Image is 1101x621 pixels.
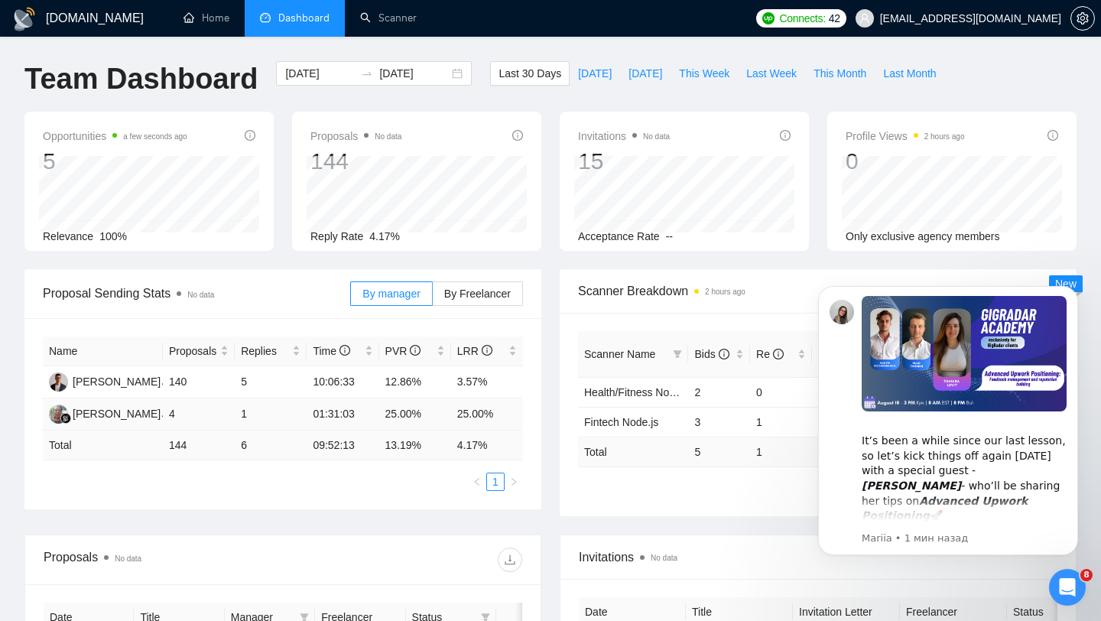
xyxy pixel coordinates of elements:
[235,431,307,460] td: 6
[487,473,504,490] a: 1
[509,477,518,486] span: right
[187,291,214,299] span: No data
[49,375,161,387] a: OS[PERSON_NAME]
[49,372,68,392] img: OS
[490,61,570,86] button: Last 30 Days
[99,230,127,242] span: 100%
[1080,569,1093,581] span: 8
[584,416,658,428] a: Fintech Node.js
[43,337,163,366] th: Name
[499,554,521,566] span: download
[410,345,421,356] span: info-circle
[468,473,486,491] button: left
[451,366,523,398] td: 3.57%
[688,377,750,407] td: 2
[307,398,378,431] td: 01:31:03
[688,407,750,437] td: 3
[505,473,523,491] li: Next Page
[444,288,511,300] span: By Freelancer
[235,398,307,431] td: 1
[60,413,71,424] img: gigradar-bm.png
[43,230,93,242] span: Relevance
[235,366,307,398] td: 5
[579,548,1057,567] span: Invitations
[375,132,401,141] span: No data
[671,61,738,86] button: This Week
[163,337,235,366] th: Proposals
[379,65,449,82] input: End date
[12,7,37,31] img: logo
[846,127,965,145] span: Profile Views
[578,437,688,467] td: Total
[362,288,420,300] span: By manager
[719,349,729,359] span: info-circle
[694,348,729,360] span: Bids
[451,431,523,460] td: 4.17 %
[310,147,401,176] div: 144
[163,366,235,398] td: 140
[278,11,330,24] span: Dashboard
[73,405,161,422] div: [PERSON_NAME]
[183,11,229,24] a: homeHome
[1070,6,1095,31] button: setting
[505,473,523,491] button: right
[360,11,417,24] a: searchScanner
[307,366,378,398] td: 10:06:33
[379,398,451,431] td: 25.00%
[746,65,797,82] span: Last Week
[673,350,682,359] span: filter
[1071,12,1094,24] span: setting
[570,61,620,86] button: [DATE]
[779,10,825,27] span: Connects:
[1070,12,1095,24] a: setting
[73,373,161,390] div: [PERSON_NAME]
[43,127,187,145] span: Opportunities
[499,65,561,82] span: Last 30 Days
[285,65,355,82] input: Start date
[628,65,662,82] span: [DATE]
[163,431,235,460] td: 144
[307,431,378,460] td: 09:52:13
[310,230,363,242] span: Reply Rate
[666,230,673,242] span: --
[123,132,187,141] time: a few seconds ago
[310,127,401,145] span: Proposals
[643,132,670,141] span: No data
[780,130,791,141] span: info-circle
[498,548,522,572] button: download
[762,12,775,24] img: upwork-logo.png
[578,281,1058,301] span: Scanner Breakdown
[486,473,505,491] li: 1
[163,398,235,431] td: 4
[457,345,492,357] span: LRR
[1049,569,1086,606] iframe: Intercom live chat
[43,284,350,303] span: Proposal Sending Stats
[670,343,685,366] span: filter
[795,263,1101,580] iframe: Intercom notifications сообщение
[43,147,187,176] div: 5
[361,67,373,80] span: swap-right
[750,437,812,467] td: 1
[578,127,670,145] span: Invitations
[584,348,655,360] span: Scanner Name
[578,65,612,82] span: [DATE]
[512,130,523,141] span: info-circle
[361,67,373,80] span: to
[578,147,670,176] div: 15
[846,147,965,176] div: 0
[814,65,866,82] span: This Month
[875,61,944,86] button: Last Month
[1047,130,1058,141] span: info-circle
[883,65,936,82] span: Last Month
[750,377,812,407] td: 0
[235,337,307,366] th: Replies
[688,437,750,467] td: 5
[115,554,141,563] span: No data
[679,65,729,82] span: This Week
